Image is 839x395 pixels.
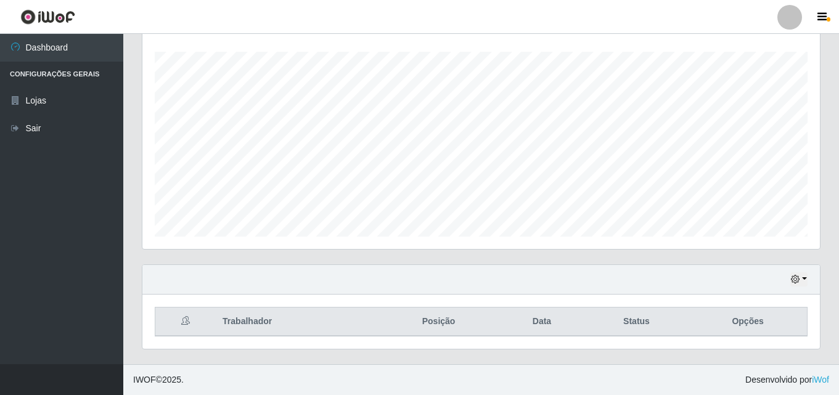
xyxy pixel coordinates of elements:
th: Status [584,307,689,336]
span: © 2025 . [133,373,184,386]
img: CoreUI Logo [20,9,75,25]
th: Opções [689,307,807,336]
span: Desenvolvido por [745,373,829,386]
th: Data [499,307,584,336]
a: iWof [812,375,829,385]
span: IWOF [133,375,156,385]
th: Posição [378,307,499,336]
th: Trabalhador [215,307,378,336]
